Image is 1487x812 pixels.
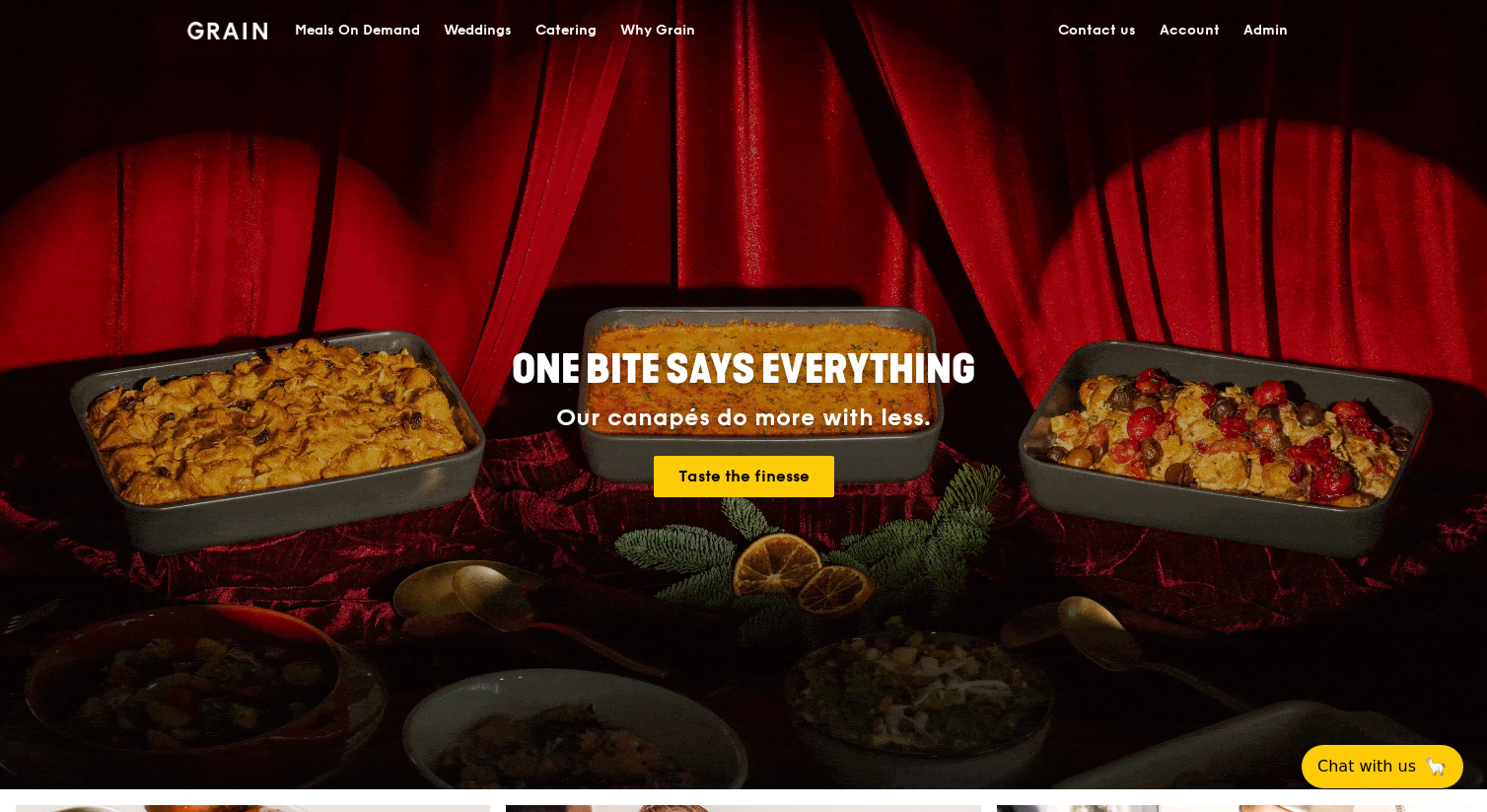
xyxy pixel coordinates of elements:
[654,456,834,497] a: Taste the finesse
[512,346,975,394] span: ONE BITE SAYS EVERYTHING
[432,1,524,60] a: Weddings
[1232,1,1300,60] a: Admin
[1046,1,1148,60] a: Contact us
[608,1,707,60] a: Why Grain
[524,1,608,60] a: Catering
[444,1,512,60] div: Weddings
[535,1,597,60] div: Catering
[1148,1,1232,60] a: Account
[389,405,1098,432] div: Our canapés do more with less.
[1317,755,1416,778] span: Chat with us
[187,22,267,39] img: Grain
[620,1,695,60] div: Why Grain
[295,1,420,60] div: Meals On Demand
[1302,745,1463,788] button: Chat with us🦙
[1424,755,1448,778] span: 🦙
